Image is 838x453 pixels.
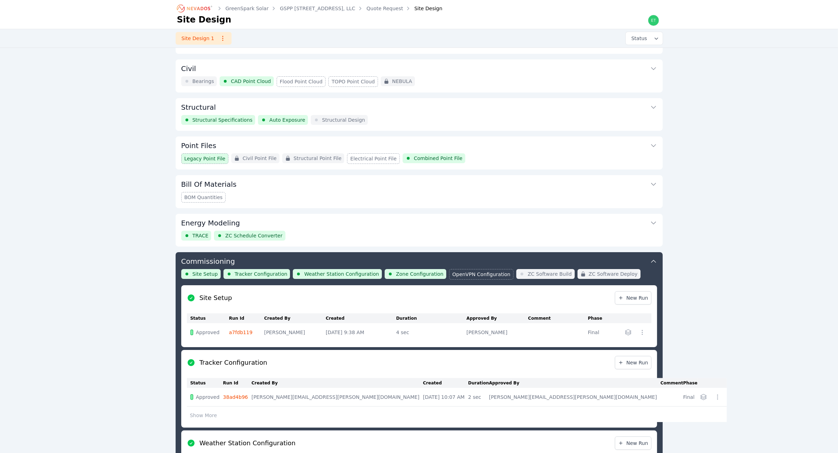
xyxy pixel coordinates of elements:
a: 38ad4b96 [223,394,248,400]
div: Bill Of MaterialsBOM Quantities [176,175,663,208]
th: Run Id [229,313,264,323]
td: [DATE] 10:07 AM [423,388,468,407]
span: NEBULA [392,78,412,85]
div: Final [588,329,606,336]
span: Site Setup [193,270,218,277]
th: Comment [528,313,588,323]
span: ZC Software Build [528,270,572,277]
th: Phase [588,313,610,323]
a: GreenSpark Solar [226,5,269,12]
button: Structural [181,98,657,115]
h1: Site Design [177,14,232,25]
th: Comment [661,378,683,388]
button: Commissioning [181,252,657,269]
span: Structural Specifications [193,116,253,123]
th: Status [187,313,229,323]
button: Show More [187,409,220,422]
span: BOM Quantities [184,194,223,201]
span: Electrical Point File [350,155,396,162]
td: [PERSON_NAME] [467,323,528,342]
button: Bill Of Materials [181,175,657,192]
a: Site Design 1 [176,32,232,45]
div: Site Design [404,5,442,12]
span: Approved [196,329,220,336]
span: TRACE [193,232,209,239]
span: Approved [196,394,220,401]
a: Quote Request [366,5,403,12]
button: Energy Modeling [181,214,657,231]
span: OpenVPN Configuration [452,271,510,278]
span: Structural Design [322,116,365,123]
span: Legacy Point File [184,155,226,162]
td: [PERSON_NAME][EMAIL_ADDRESS][PERSON_NAME][DOMAIN_NAME] [489,388,660,407]
th: Phase [683,378,698,388]
h2: Tracker Configuration [200,358,267,368]
th: Created [423,378,468,388]
div: StructuralStructural SpecificationsAuto ExposureStructural Design [176,98,663,131]
th: Status [187,378,223,388]
span: ZC Software Deploy [589,270,638,277]
span: Combined Point File [414,155,462,162]
span: New Run [618,359,648,366]
th: Created [326,313,396,323]
div: 4 sec [396,329,463,336]
h3: Commissioning [181,256,235,266]
button: Status [626,32,663,45]
a: New Run [615,356,651,369]
td: [DATE] 9:38 AM [326,323,396,342]
span: Weather Station Configuration [304,270,379,277]
div: CivilBearingsCAD Point CloudFlood Point CloudTOPO Point CloudNEBULA [176,59,663,92]
th: Created By [252,378,423,388]
span: Structural Point File [294,155,341,162]
span: TOPO Point Cloud [332,78,375,85]
th: Approved By [467,313,528,323]
button: Point Files [181,136,657,153]
span: New Run [618,294,648,301]
h3: Civil [181,64,196,74]
h3: Point Files [181,141,216,151]
h3: Energy Modeling [181,218,240,228]
th: Approved By [489,378,660,388]
a: GSPP [STREET_ADDRESS], LLC [280,5,355,12]
span: ZC Schedule Converter [225,232,282,239]
a: New Run [615,436,651,450]
h3: Structural [181,102,216,112]
nav: Breadcrumb [177,3,442,14]
button: Civil [181,59,657,76]
div: Point FilesLegacy Point FileCivil Point FileStructural Point FileElectrical Point FileCombined Po... [176,136,663,170]
a: New Run [615,291,651,305]
img: ethan.harte@nevados.solar [648,15,659,26]
td: [PERSON_NAME][EMAIL_ADDRESS][PERSON_NAME][DOMAIN_NAME] [252,388,423,407]
span: Tracker Configuration [235,270,288,277]
td: [PERSON_NAME] [264,323,326,342]
span: Auto Exposure [269,116,305,123]
div: 2 sec [468,394,485,401]
h2: Site Setup [200,293,232,303]
h3: Bill Of Materials [181,179,237,189]
span: Flood Point Cloud [280,78,323,85]
th: Duration [396,313,467,323]
h2: Weather Station Configuration [200,438,296,448]
a: a7fdb119 [229,330,253,335]
span: CAD Point Cloud [231,78,271,85]
span: Bearings [193,78,214,85]
th: Duration [468,378,489,388]
span: Civil Point File [242,155,277,162]
span: Status [629,35,647,42]
th: Run Id [223,378,252,388]
div: Energy ModelingTRACEZC Schedule Converter [176,214,663,247]
div: Final [683,394,694,401]
span: Zone Configuration [396,270,443,277]
th: Created By [264,313,326,323]
span: New Run [618,440,648,447]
